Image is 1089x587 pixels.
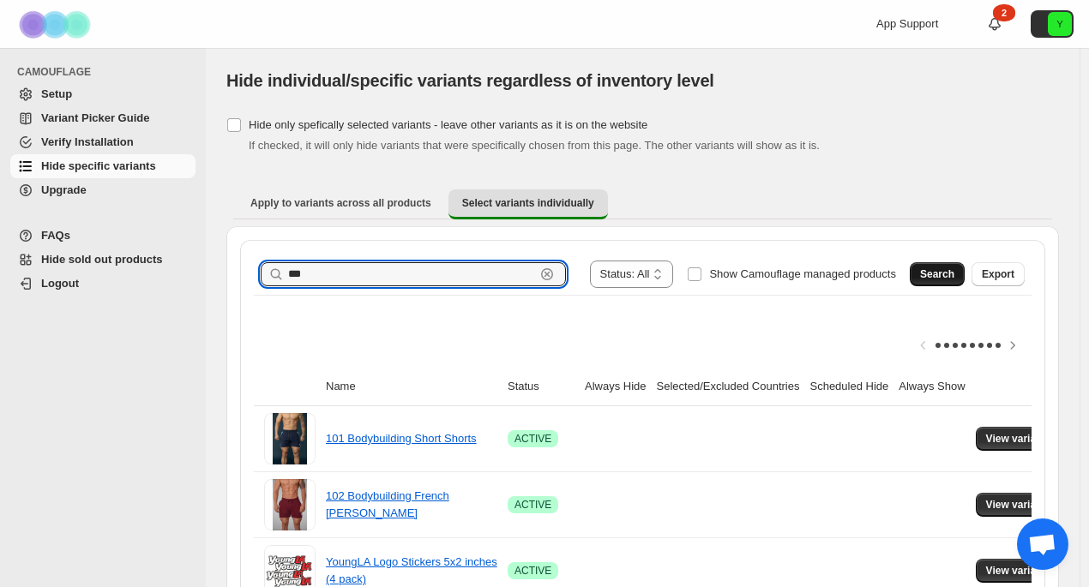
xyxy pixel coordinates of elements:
span: Apply to variants across all products [250,196,431,210]
span: Export [982,267,1014,281]
span: FAQs [41,229,70,242]
span: Upgrade [41,183,87,196]
a: YoungLA Logo Stickers 5x2 inches (4 pack) [326,555,497,585]
span: View variants [986,498,1052,512]
th: Selected/Excluded Countries [652,368,805,406]
span: ACTIVE [514,498,551,512]
text: Y [1056,19,1063,29]
button: Select variants individually [448,189,608,219]
a: Hide specific variants [10,154,196,178]
button: View variants [976,427,1062,451]
span: Hide specific variants [41,159,156,172]
button: Avatar with initials Y [1031,10,1074,38]
a: 2 [986,15,1003,33]
a: Logout [10,272,196,296]
button: Apply to variants across all products [237,189,445,217]
span: ACTIVE [514,564,551,578]
span: Setup [41,87,72,100]
button: View variants [976,559,1062,583]
span: View variants [986,564,1052,578]
span: Avatar with initials Y [1048,12,1072,36]
a: 101 Bodybuilding Short Shorts [326,432,477,445]
div: Open chat [1017,518,1068,570]
span: Hide sold out products [41,253,163,266]
th: Status [502,368,580,406]
button: Clear [538,266,556,283]
a: 102 Bodybuilding French [PERSON_NAME] [326,489,449,519]
span: ACTIVE [514,432,551,446]
span: Hide individual/specific variants regardless of inventory level [226,71,714,90]
span: Logout [41,277,79,290]
span: CAMOUFLAGE [17,65,197,79]
button: Export [972,262,1025,286]
a: Variant Picker Guide [10,106,196,130]
span: App Support [876,17,938,30]
a: Setup [10,82,196,106]
span: View variants [986,432,1052,446]
a: Verify Installation [10,130,196,154]
th: Scheduled Hide [804,368,893,406]
span: Select variants individually [462,196,594,210]
a: Upgrade [10,178,196,202]
a: FAQs [10,224,196,248]
button: Scroll table right one column [1001,333,1025,357]
a: Hide sold out products [10,248,196,272]
th: Always Show [893,368,970,406]
img: Camouflage [14,1,99,48]
span: Hide only spefically selected variants - leave other variants as it is on the website [249,118,647,131]
button: Search [910,262,965,286]
th: Name [321,368,502,406]
div: 2 [993,4,1015,21]
button: View variants [976,493,1062,517]
span: Variant Picker Guide [41,111,149,124]
span: If checked, it will only hide variants that were specifically chosen from this page. The other va... [249,139,820,152]
span: Search [920,267,954,281]
span: Show Camouflage managed products [709,267,896,280]
th: Always Hide [580,368,652,406]
span: Verify Installation [41,135,134,148]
